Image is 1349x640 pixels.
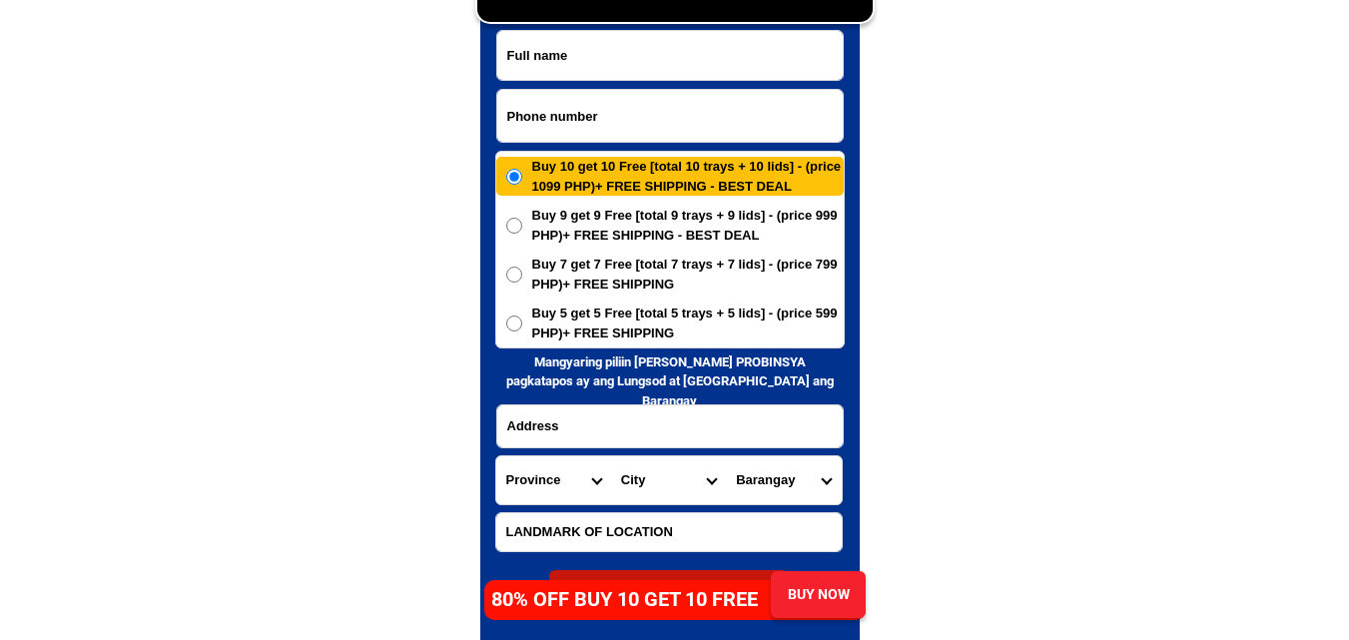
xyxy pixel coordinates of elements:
[491,584,779,614] h4: 80% OFF BUY 10 GET 10 FREE
[611,456,726,504] select: Select district
[771,584,866,605] div: BUY NOW
[496,456,611,504] select: Select province
[496,513,842,551] input: Input LANDMARKOFLOCATION
[497,90,843,142] input: Input phone_number
[532,157,844,196] span: Buy 10 get 10 Free [total 10 trays + 10 lids] - (price 1099 PHP)+ FREE SHIPPING - BEST DEAL
[532,304,844,342] span: Buy 5 get 5 Free [total 5 trays + 5 lids] - (price 599 PHP)+ FREE SHIPPING
[506,316,522,331] input: Buy 5 get 5 Free [total 5 trays + 5 lids] - (price 599 PHP)+ FREE SHIPPING
[506,267,522,283] input: Buy 7 get 7 Free [total 7 trays + 7 lids] - (price 799 PHP)+ FREE SHIPPING
[532,255,844,294] span: Buy 7 get 7 Free [total 7 trays + 7 lids] - (price 799 PHP)+ FREE SHIPPING
[532,206,844,245] span: Buy 9 get 9 Free [total 9 trays + 9 lids] - (price 999 PHP)+ FREE SHIPPING - BEST DEAL
[506,218,522,234] input: Buy 9 get 9 Free [total 9 trays + 9 lids] - (price 999 PHP)+ FREE SHIPPING - BEST DEAL
[497,31,843,80] input: Input full_name
[726,456,841,504] select: Select commune
[506,169,522,185] input: Buy 10 get 10 Free [total 10 trays + 10 lids] - (price 1099 PHP)+ FREE SHIPPING - BEST DEAL
[497,405,843,447] input: Input address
